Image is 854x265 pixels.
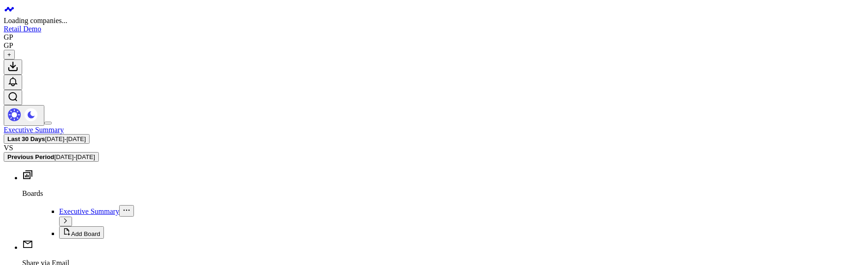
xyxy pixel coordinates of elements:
[4,41,13,50] div: GP
[4,126,64,134] a: Executive Summary
[7,135,45,142] b: Last 30 Days
[4,50,15,59] button: +
[4,25,41,33] a: Retail Demo
[59,226,104,239] button: Add Board
[45,135,86,142] span: [DATE] - [DATE]
[4,152,99,162] button: Previous Period[DATE]-[DATE]
[22,189,850,198] p: Boards
[7,153,54,160] b: Previous Period
[54,153,95,160] span: [DATE] - [DATE]
[59,207,119,215] a: Executive Summary
[7,51,11,58] span: +
[4,134,90,144] button: Last 30 Days[DATE]-[DATE]
[4,90,22,105] button: Open search
[4,144,850,152] div: VS
[4,33,13,41] div: GP
[4,17,850,25] div: Loading companies...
